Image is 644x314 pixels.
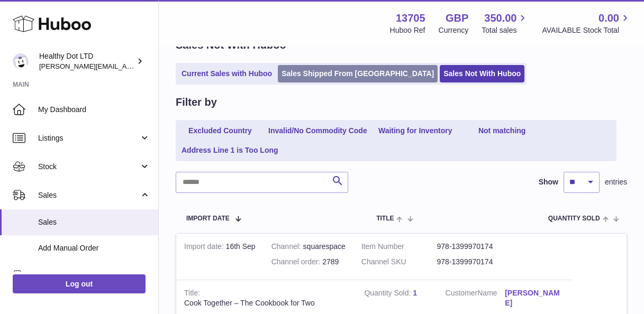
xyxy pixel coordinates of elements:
dt: Item Number [361,242,437,252]
a: [PERSON_NAME] [505,288,565,308]
a: Address Line 1 is Too Long [178,142,282,159]
span: Customer [446,289,478,297]
span: 0.00 [598,11,619,25]
a: Invalid/No Commodity Code [265,122,371,140]
a: 0.00 AVAILABLE Stock Total [542,11,631,35]
a: Sales Shipped From [GEOGRAPHIC_DATA] [278,65,438,82]
span: Quantity Sold [548,215,600,222]
a: Current Sales with Huboo [178,65,276,82]
strong: Channel [271,242,303,253]
div: Currency [439,25,469,35]
a: Waiting for Inventory [373,122,458,140]
strong: Channel order [271,257,323,269]
strong: Quantity Sold [364,289,413,300]
h2: Filter by [176,95,217,109]
dd: 978-1399970174 [437,242,513,252]
span: Title [376,215,394,222]
span: My Dashboard [38,105,150,115]
div: squarespace [271,242,346,252]
strong: Title [184,289,200,300]
dd: 978-1399970174 [437,257,513,267]
div: Cook Together – The Cookbook for Two [184,298,348,308]
a: 350.00 Total sales [482,11,529,35]
dt: Channel SKU [361,257,437,267]
span: 350.00 [484,11,516,25]
span: entries [605,177,627,187]
strong: Import date [184,242,226,253]
a: Sales Not With Huboo [440,65,524,82]
span: Orders [38,270,139,280]
label: Show [539,177,558,187]
span: Import date [186,215,230,222]
span: Add Manual Order [38,243,150,253]
a: Excluded Country [178,122,262,140]
div: 2789 [271,257,346,267]
strong: GBP [446,11,468,25]
img: Dorothy@healthydot.com [13,53,29,69]
dt: Name [446,288,505,311]
td: 16th Sep [176,234,264,280]
a: Not matching [460,122,545,140]
span: Total sales [482,25,529,35]
span: AVAILABLE Stock Total [542,25,631,35]
span: [PERSON_NAME][EMAIL_ADDRESS][DOMAIN_NAME] [39,62,212,70]
span: Sales [38,190,139,200]
span: Listings [38,133,139,143]
a: Log out [13,274,146,293]
span: Stock [38,162,139,172]
div: Healthy Dot LTD [39,51,134,71]
div: Huboo Ref [390,25,425,35]
span: Sales [38,217,150,227]
a: 1 [413,289,417,297]
strong: 13705 [396,11,425,25]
